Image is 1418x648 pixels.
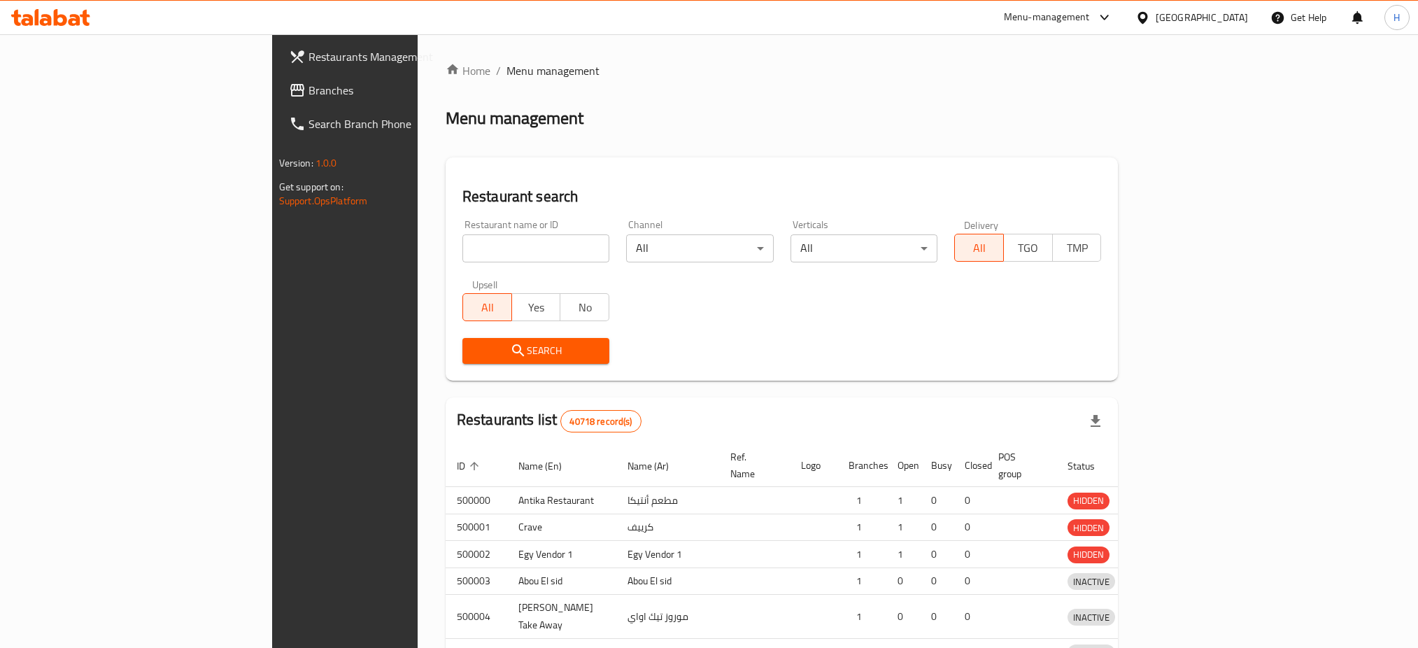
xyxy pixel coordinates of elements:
[953,514,987,541] td: 0
[1394,10,1400,25] span: H
[1068,493,1109,509] div: HIDDEN
[279,178,343,196] span: Get support on:
[886,568,920,595] td: 0
[507,541,616,568] td: Egy Vendor 1
[560,410,641,432] div: Total records count
[790,444,837,487] th: Logo
[278,107,509,141] a: Search Branch Phone
[506,62,600,79] span: Menu management
[920,487,953,514] td: 0
[1058,238,1096,258] span: TMP
[457,409,641,432] h2: Restaurants list
[1068,519,1109,536] div: HIDDEN
[953,568,987,595] td: 0
[462,234,609,262] input: Search for restaurant name or ID..
[837,541,886,568] td: 1
[1003,234,1053,262] button: TGO
[518,458,580,474] span: Name (En)
[1068,574,1115,590] span: INACTIVE
[469,297,506,318] span: All
[462,293,512,321] button: All
[309,115,498,132] span: Search Branch Phone
[446,107,583,129] h2: Menu management
[518,297,555,318] span: Yes
[920,595,953,639] td: 0
[309,48,498,65] span: Restaurants Management
[560,293,609,321] button: No
[446,62,1119,79] nav: breadcrumb
[920,444,953,487] th: Busy
[954,234,1004,262] button: All
[886,514,920,541] td: 1
[837,595,886,639] td: 1
[315,154,337,172] span: 1.0.0
[626,234,773,262] div: All
[837,514,886,541] td: 1
[561,415,640,428] span: 40718 record(s)
[1068,547,1109,563] div: HIDDEN
[886,444,920,487] th: Open
[960,238,998,258] span: All
[616,487,719,514] td: مطعم أنتيكا
[730,449,773,482] span: Ref. Name
[953,444,987,487] th: Closed
[790,234,937,262] div: All
[886,541,920,568] td: 1
[953,595,987,639] td: 0
[886,595,920,639] td: 0
[953,541,987,568] td: 0
[1068,610,1115,626] span: INACTIVE
[616,541,719,568] td: Egy Vendor 1
[1068,547,1109,563] span: HIDDEN
[628,458,687,474] span: Name (Ar)
[566,297,604,318] span: No
[507,487,616,514] td: Antika Restaurant
[1068,458,1113,474] span: Status
[1079,404,1112,438] div: Export file
[837,444,886,487] th: Branches
[1009,238,1047,258] span: TGO
[462,338,609,364] button: Search
[279,154,313,172] span: Version:
[511,293,561,321] button: Yes
[507,514,616,541] td: Crave
[1156,10,1248,25] div: [GEOGRAPHIC_DATA]
[309,82,498,99] span: Branches
[1068,493,1109,509] span: HIDDEN
[920,568,953,595] td: 0
[1068,520,1109,536] span: HIDDEN
[998,449,1040,482] span: POS group
[507,568,616,595] td: Abou El sid
[507,595,616,639] td: [PERSON_NAME] Take Away
[1052,234,1102,262] button: TMP
[616,568,719,595] td: Abou El sid
[920,514,953,541] td: 0
[837,487,886,514] td: 1
[886,487,920,514] td: 1
[1068,609,1115,626] div: INACTIVE
[474,342,598,360] span: Search
[964,220,999,230] label: Delivery
[920,541,953,568] td: 0
[837,568,886,595] td: 1
[953,487,987,514] td: 0
[457,458,483,474] span: ID
[462,186,1102,207] h2: Restaurant search
[1004,9,1090,26] div: Menu-management
[278,73,509,107] a: Branches
[616,514,719,541] td: كرييف
[279,192,368,210] a: Support.OpsPlatform
[278,40,509,73] a: Restaurants Management
[472,279,498,289] label: Upsell
[616,595,719,639] td: موروز تيك اواي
